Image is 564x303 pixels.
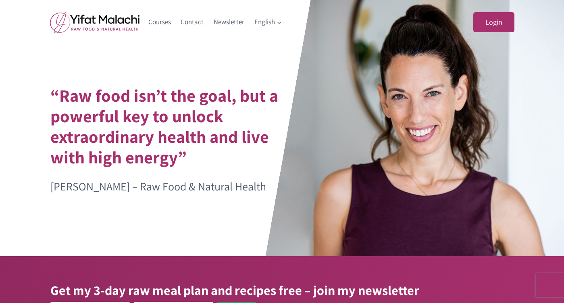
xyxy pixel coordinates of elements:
a: Contact [176,13,209,32]
a: Login [473,12,514,33]
span: English [254,17,282,27]
p: [PERSON_NAME] – Raw Food & Natural Health [50,178,299,196]
a: English [249,13,287,32]
a: Newsletter [209,13,250,32]
a: Courses [144,13,176,32]
h1: “Raw food isn’t the goal, but a powerful key to unlock extraordinary health and live with high en... [50,85,299,167]
h3: Get my 3-day raw meal plan and recipes free – join my newsletter [50,280,514,300]
img: yifat_logo41_en.png [50,12,139,33]
nav: Primary Navigation [144,13,287,32]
